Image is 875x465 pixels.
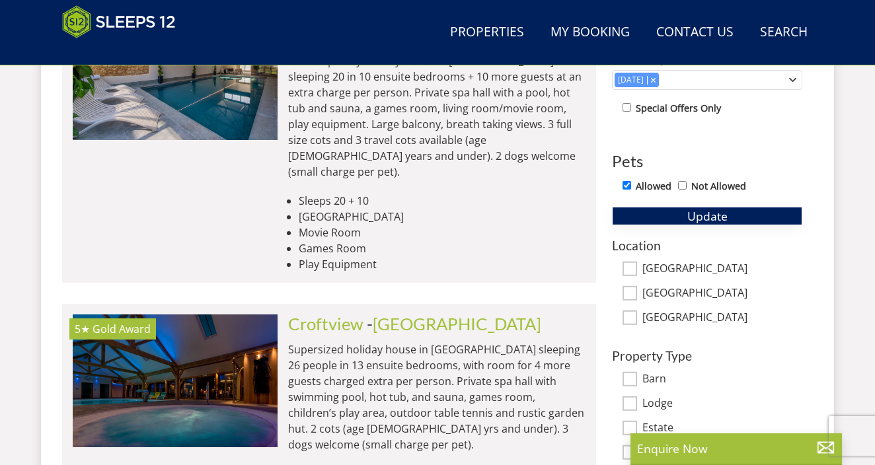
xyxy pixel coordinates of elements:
li: Sleeps 20 + 10 [299,193,586,209]
label: Lodge [642,397,802,411]
h3: Pets [612,153,802,170]
button: Update [612,207,802,225]
li: Games Room [299,240,586,256]
label: Allowed [636,179,671,194]
a: Croftview [288,314,363,334]
span: Update [687,208,728,224]
img: open-uri20231109-69-pb86i6.original. [73,7,278,139]
a: 5★ Gold Award [73,7,278,139]
span: Croftview has a 5 star rating under the Quality in Tourism Scheme [75,322,90,336]
a: Properties [445,18,529,48]
p: Enquire Now [637,440,835,457]
img: Sleeps 12 [62,5,176,38]
li: Movie Room [299,225,586,240]
label: Not Allowed [691,179,746,194]
li: [GEOGRAPHIC_DATA] [299,209,586,225]
img: open-uri20221205-25-jipiyn.original. [73,314,278,447]
a: [GEOGRAPHIC_DATA] [373,314,541,334]
a: My Booking [545,18,635,48]
div: Combobox [612,70,802,90]
label: [GEOGRAPHIC_DATA] [642,262,802,277]
h3: Location [612,238,802,252]
label: Estate [642,421,802,436]
label: [GEOGRAPHIC_DATA] [642,311,802,326]
a: Contact Us [651,18,739,48]
a: Search [755,18,813,48]
label: Special Offers Only [636,101,721,116]
p: Supersized holiday house in [GEOGRAPHIC_DATA] sleeping 26 people in 13 ensuite bedrooms, with roo... [288,341,586,452]
a: 5★ Gold Award [73,314,278,447]
iframe: Customer reviews powered by Trustpilot [56,46,194,57]
span: Croftview has been awarded a Gold Award by Visit England [93,322,151,336]
li: Play Equipment [299,256,586,272]
label: Barn [642,373,802,387]
span: - [367,314,541,334]
p: Contemporary holiday house in [GEOGRAPHIC_DATA] sleeping 20 in 10 ensuite bedrooms + 10 more gues... [288,53,586,180]
div: [DATE] [615,74,647,86]
label: [GEOGRAPHIC_DATA] [642,287,802,301]
h3: Property Type [612,349,802,363]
